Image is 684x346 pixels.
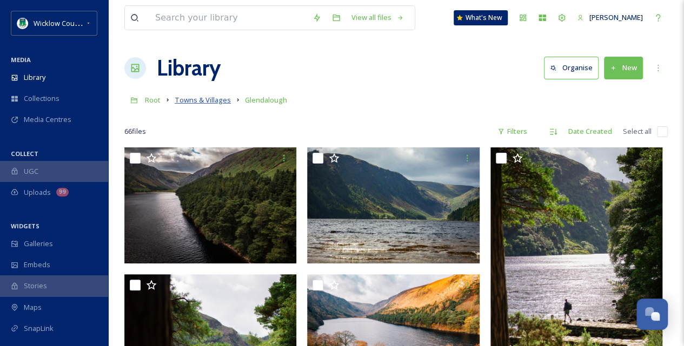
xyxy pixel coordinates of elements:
span: Maps [24,302,42,313]
a: Glendalough [245,93,287,106]
span: Wicklow County Council [34,18,110,28]
span: Glendalough [245,95,287,105]
a: Root [145,93,161,106]
a: Library [157,52,221,84]
span: Galleries [24,239,53,249]
span: Embeds [24,260,50,270]
span: Towns & Villages [175,95,231,105]
a: [PERSON_NAME] [572,7,648,28]
img: GlendaloughLakes-055.jpg [124,147,298,263]
button: Open Chat [636,298,668,330]
span: COLLECT [11,150,38,158]
input: Search your library [150,6,307,30]
span: Uploads [24,187,51,198]
a: Towns & Villages [175,93,231,106]
a: What's New [454,10,508,25]
span: UGC [24,166,38,177]
img: GlendaloughLakes-036.jpg [307,147,481,263]
span: 66 file s [124,126,146,137]
span: Root [145,95,161,105]
div: 99 [56,188,69,196]
span: Select all [623,126,652,137]
img: download%20(9).png [17,18,28,29]
span: [PERSON_NAME] [589,12,643,22]
span: Library [24,72,45,83]
button: New [604,57,643,79]
div: Date Created [563,121,617,142]
span: Collections [24,93,59,104]
span: Stories [24,281,47,291]
span: MEDIA [11,56,31,64]
span: SnapLink [24,323,54,334]
a: View all files [346,7,409,28]
span: Media Centres [24,114,71,125]
div: Filters [492,121,533,142]
span: WIDGETS [11,222,39,230]
button: Organise [544,57,599,79]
